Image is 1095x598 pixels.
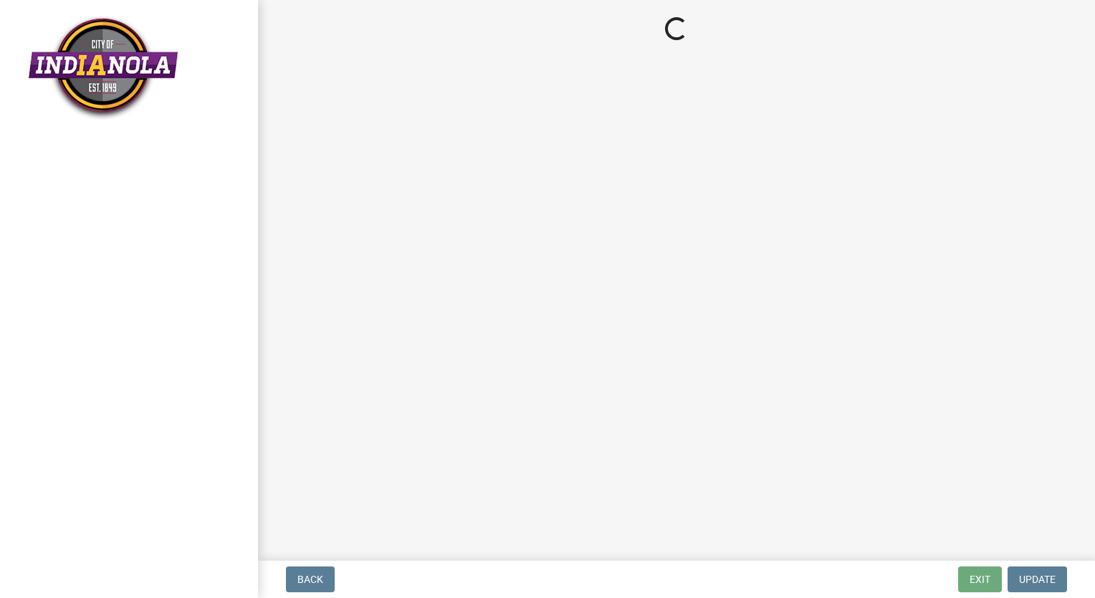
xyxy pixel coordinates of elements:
[29,15,178,120] img: City of Indianola, Iowa
[286,566,335,592] button: Back
[297,574,323,585] span: Back
[958,566,1002,592] button: Exit
[1019,574,1056,585] span: Update
[1008,566,1067,592] button: Update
